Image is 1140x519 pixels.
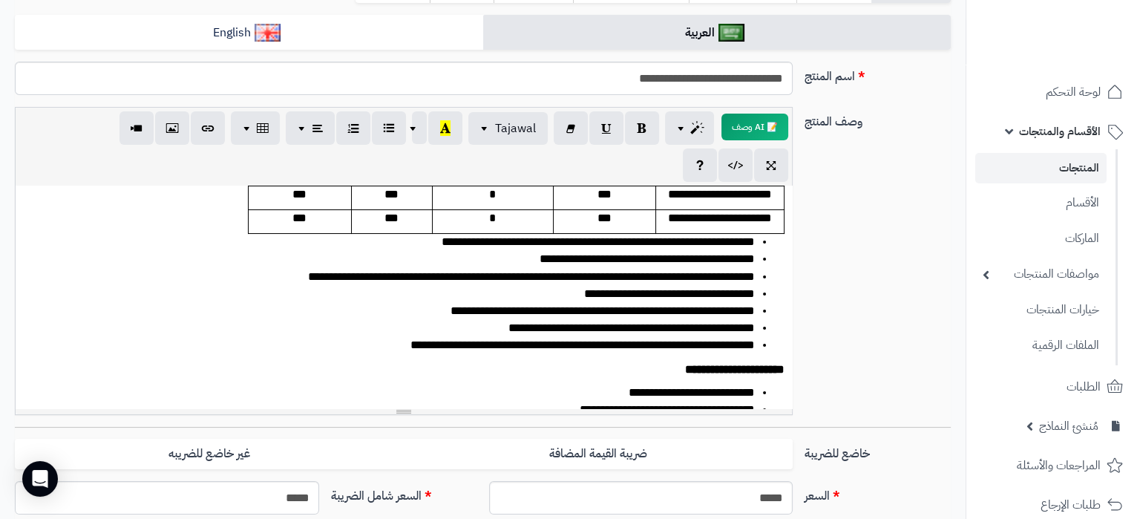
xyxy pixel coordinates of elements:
[975,330,1107,362] a: الملفات الرقمية
[975,153,1107,183] a: المنتجات
[721,114,788,140] button: 📝 AI وصف
[1017,455,1101,476] span: المراجعات والأسئلة
[15,15,483,51] a: English
[1041,494,1101,515] span: طلبات الإرجاع
[404,439,793,469] label: ضريبة القيمة المضافة
[975,258,1107,290] a: مواصفات المنتجات
[799,62,957,85] label: اسم المنتج
[799,481,957,505] label: السعر
[975,223,1107,255] a: الماركات
[718,24,744,42] img: العربية
[975,187,1107,219] a: الأقسام
[483,15,951,51] a: العربية
[22,461,58,497] div: Open Intercom Messenger
[975,448,1131,483] a: المراجعات والأسئلة
[495,120,536,137] span: Tajawal
[799,107,957,131] label: وصف المنتج
[975,369,1131,405] a: الطلبات
[1067,376,1101,397] span: الطلبات
[255,24,281,42] img: English
[15,439,404,469] label: غير خاضع للضريبه
[325,481,483,505] label: السعر شامل الضريبة
[975,74,1131,110] a: لوحة التحكم
[1039,30,1126,61] img: logo-2.png
[1039,416,1098,437] span: مُنشئ النماذج
[468,112,548,145] button: Tajawal
[799,439,957,463] label: خاضع للضريبة
[1019,121,1101,142] span: الأقسام والمنتجات
[975,294,1107,326] a: خيارات المنتجات
[1046,82,1101,102] span: لوحة التحكم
